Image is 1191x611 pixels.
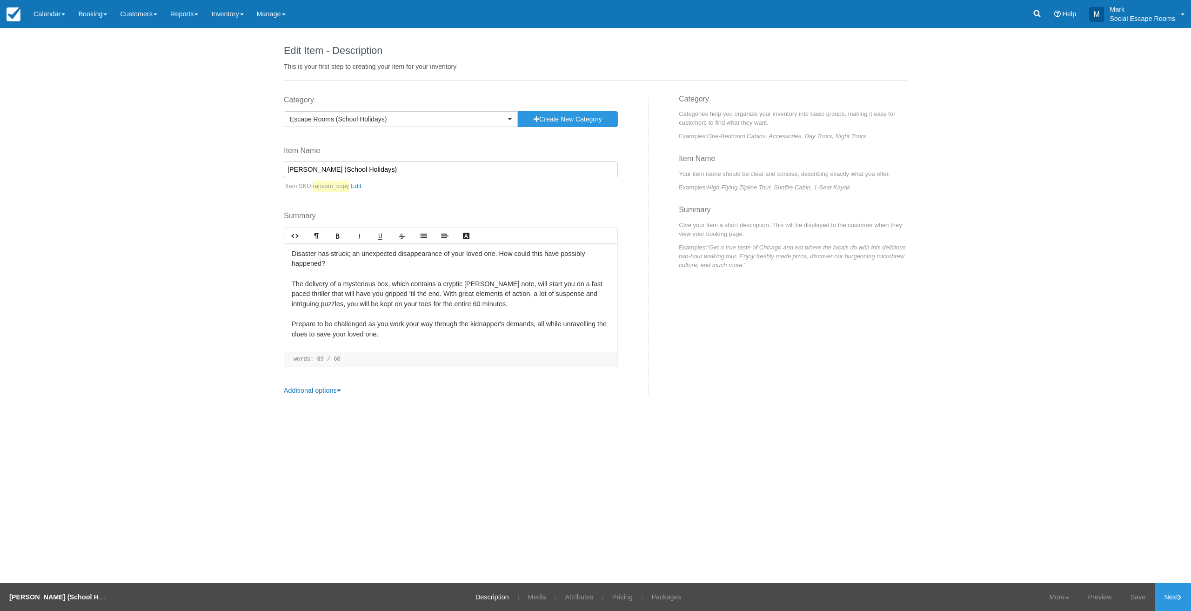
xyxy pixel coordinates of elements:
[521,583,553,611] a: Media
[370,228,391,243] a: Underline
[679,109,907,127] p: Categories help you organize your inventory into basic groups, making it easy for customers to fi...
[1078,583,1121,611] a: Preview
[284,181,618,192] p: Item SKU:
[313,181,365,192] a: ransom_copy
[679,244,906,269] em: “Get a true taste of Chicago and eat where the locals do with this delicious two-hour walking tou...
[679,183,907,192] p: Examples:
[284,228,306,243] a: HTML
[284,146,618,156] label: Item Name
[518,111,618,127] button: Create New Category
[327,228,348,243] a: Bold
[679,169,907,178] p: Your item name should be clear and concise, describing exactly what you offer.
[9,593,124,601] strong: [PERSON_NAME] (School Holidays)
[1110,5,1175,14] p: Mark
[413,228,434,243] a: Lists
[1063,10,1077,18] span: Help
[679,221,907,238] p: Give your item a short description. This will be displayed to the customer when they view your bo...
[284,161,618,177] input: Enter a new Item Name
[1040,583,1079,611] a: More
[679,132,907,141] p: Examples:
[679,243,907,269] p: Examples:
[290,114,506,124] span: Escape Rooms (School Holidays)
[348,228,370,243] a: Italic
[1110,14,1175,23] p: Social Escape Rooms
[434,228,455,243] a: Align
[679,154,907,169] h3: Item Name
[391,228,413,243] a: Strikethrough
[707,184,850,191] em: High-Flying Zipline Tour, Sunfire Cabin, 1-Seat Kayak
[558,583,600,611] a: Attributes
[284,387,341,394] a: Additional options
[1089,7,1104,22] div: M
[292,249,610,339] p: Disaster has struck; an unexpected disappearance of your loved one. How could this have possibly ...
[284,211,618,222] label: Summary
[1121,583,1155,611] a: Save
[7,7,20,21] img: checkfront-main-nav-mini-logo.png
[679,95,907,110] h3: Category
[455,228,477,243] a: Text Color
[679,206,907,221] h3: Summary
[284,111,518,127] button: Escape Rooms (School Holidays)
[645,583,688,611] a: Packages
[289,356,346,363] li: words: 89 / 60
[1054,11,1061,17] i: Help
[468,583,516,611] a: Description
[1155,583,1191,611] a: Next
[284,45,907,56] h1: Edit Item - Description
[284,62,907,71] p: This is your first step to creating your item for your inventory
[707,133,866,140] em: One-Bedroom Cabins, Accessories, Day Tours, Night Tours
[284,95,618,106] label: Category
[306,228,327,243] a: Format
[605,583,640,611] a: Pricing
